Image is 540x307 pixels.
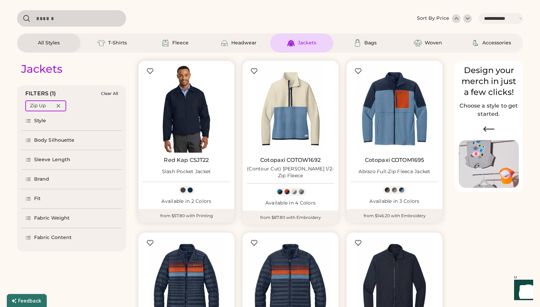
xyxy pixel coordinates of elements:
[287,39,295,47] img: Jackets Icon
[34,176,49,183] div: Brand
[34,234,72,241] div: Fabric Content
[220,39,229,47] img: Headwear Icon
[459,102,519,118] h2: Choose a style to get started.
[101,91,118,96] div: Clear All
[247,200,334,207] div: Available in 4 Colors
[508,276,537,306] iframe: Front Chat
[25,89,56,98] div: FILTERS (1)
[34,137,75,144] div: Body Silhouette
[34,156,70,163] div: Sleeve Length
[425,40,442,46] div: Woven
[351,198,438,205] div: Available in 3 Colors
[417,15,449,22] div: Sort By Price
[161,39,170,47] img: Fleece Icon
[364,40,377,46] div: Bags
[231,40,257,46] div: Headwear
[353,39,362,47] img: Bags Icon
[30,102,46,109] div: Zip Up
[34,117,46,124] div: Style
[459,65,519,98] div: Design your merch in just a few clicks!
[143,198,230,205] div: Available in 2 Colors
[21,62,62,76] div: Jackets
[359,168,430,175] div: Abrazo Full-Zip Fleece Jacket
[347,209,442,223] div: from $146.20 with Embroidery
[414,39,422,47] img: Woven Icon
[260,157,321,164] a: Cotopaxi COTOW1692
[459,140,519,188] img: Image of Lisa Congdon Eye Print on T-Shirt and Hat
[162,168,211,175] div: Slash Pocket Jacket
[38,40,60,46] div: All Styles
[247,166,334,179] div: (Contour Cut) [PERSON_NAME] 1/2-Zip Fleece
[138,209,234,223] div: from $57.80 with Printing
[243,211,338,224] div: from $87.80 with Embroidery
[365,157,424,164] a: Cotopaxi COTOM1695
[164,157,209,164] a: Red Kap CSJT22
[108,40,127,46] div: T-Shirts
[34,195,41,202] div: Fit
[482,40,511,46] div: Accessories
[172,40,189,46] div: Fleece
[247,65,334,153] img: Cotopaxi COTOW1692 (Contour Cut) Amado 1/2-Zip Fleece
[351,65,438,153] img: Cotopaxi COTOM1695 Abrazo Full-Zip Fleece Jacket
[34,215,70,222] div: Fabric Weight
[298,40,316,46] div: Jackets
[97,39,105,47] img: T-Shirts Icon
[143,65,230,153] img: Red Kap CSJT22 Slash Pocket Jacket
[471,39,480,47] img: Accessories Icon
